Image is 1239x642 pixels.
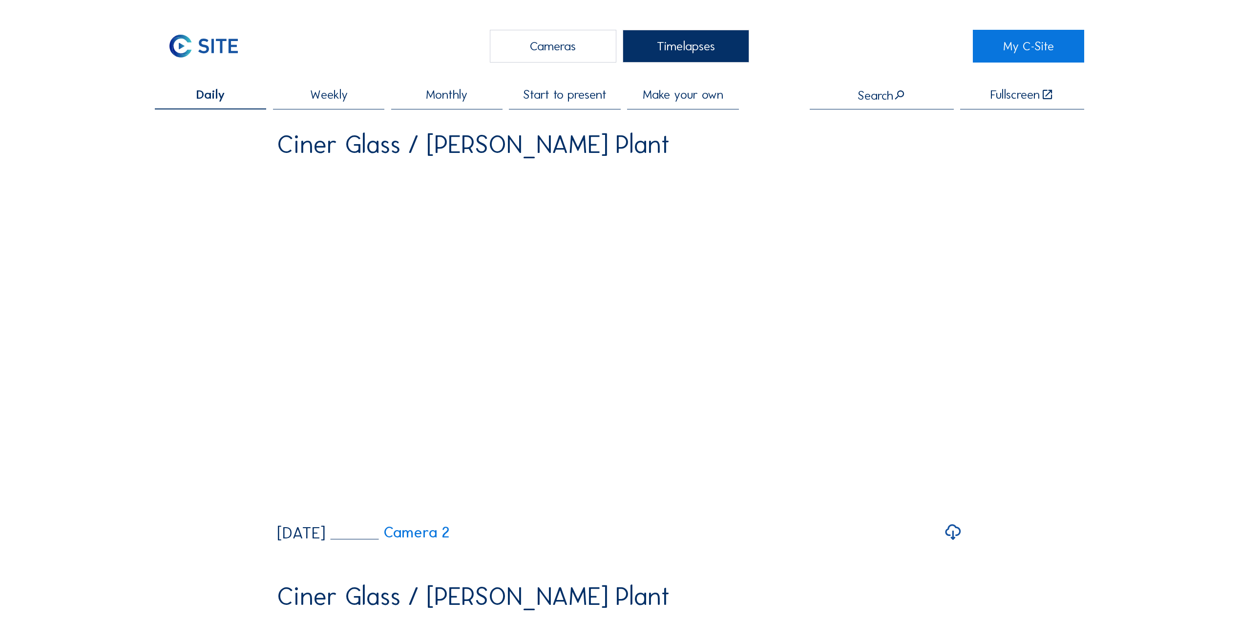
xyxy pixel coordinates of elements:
div: Cameras [490,30,616,63]
a: My C-Site [973,30,1084,63]
div: Fullscreen [990,88,1040,102]
video: Your browser does not support the video tag. [277,169,962,511]
div: Ciner Glass / [PERSON_NAME] Plant [277,132,670,157]
img: C-SITE Logo [155,30,252,63]
div: [DATE] [277,525,325,541]
span: Weekly [310,88,348,101]
div: Ciner Glass / [PERSON_NAME] Plant [277,584,670,609]
span: Make your own [643,88,723,101]
a: C-SITE Logo [155,30,266,63]
div: Timelapses [623,30,749,63]
span: Monthly [426,88,467,101]
span: Daily [196,88,225,101]
a: Camera 2 [330,525,449,540]
span: Start to present [523,88,607,101]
